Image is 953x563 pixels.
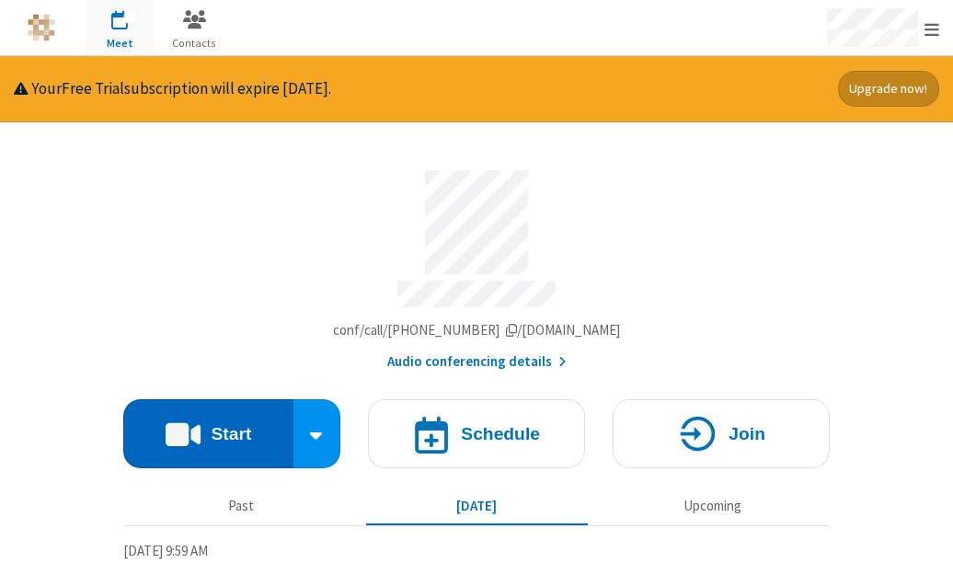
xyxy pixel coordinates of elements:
img: iotum [28,14,55,41]
button: Past [131,489,352,524]
div: 1 [124,10,136,24]
button: Upcoming [602,489,823,524]
button: Start [123,399,293,468]
span: [DATE] 9:59 AM [123,542,208,559]
section: Account details [123,156,830,372]
h4: Join [729,425,765,442]
span: Meet [86,35,155,52]
button: Audio conferencing details [387,351,567,373]
span: Your Free Trial subscription will expire [DATE]. [31,78,331,98]
div: Start conference options [293,399,341,468]
span: Contacts [160,35,229,52]
button: Schedule [368,399,585,468]
button: [DATE] [366,489,588,524]
h4: Start [211,425,251,442]
button: Copy my meeting room linkCopy my meeting room link [333,320,621,341]
h4: Schedule [461,425,540,442]
button: Join [613,399,830,468]
button: Upgrade now! [838,71,940,107]
span: Copy my meeting room link [333,321,621,339]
